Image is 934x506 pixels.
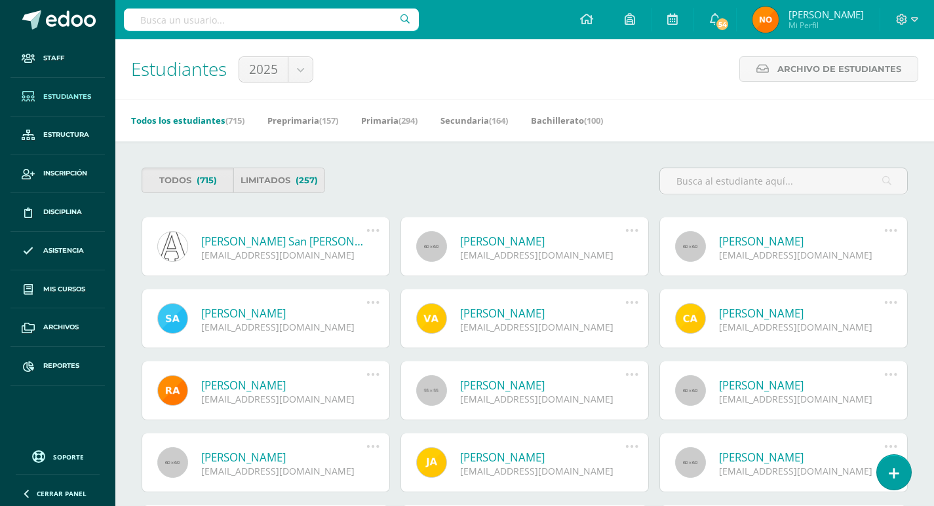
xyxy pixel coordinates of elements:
a: Archivos [10,308,105,347]
div: [EMAIL_ADDRESS][DOMAIN_NAME] [201,465,366,477]
input: Busca un usuario... [124,9,419,31]
span: (100) [584,115,603,126]
a: Estudiantes [10,78,105,117]
span: Mis cursos [43,284,85,295]
a: [PERSON_NAME] [719,378,884,393]
a: 2025 [239,57,313,82]
span: (294) [399,115,418,126]
span: (715) [225,115,244,126]
div: [EMAIL_ADDRESS][DOMAIN_NAME] [719,465,884,477]
div: [EMAIL_ADDRESS][DOMAIN_NAME] [460,321,625,333]
span: Asistencia [43,245,84,256]
a: Disciplina [10,193,105,232]
span: (164) [489,115,508,126]
a: Reportes [10,347,105,386]
div: [EMAIL_ADDRESS][DOMAIN_NAME] [460,249,625,261]
a: [PERSON_NAME] [460,306,625,321]
a: Limitados(257) [233,168,325,193]
a: Inscripción [10,154,105,193]
a: Asistencia [10,232,105,270]
span: Estudiantes [131,56,227,81]
span: 2025 [249,57,278,82]
a: [PERSON_NAME] [719,306,884,321]
a: [PERSON_NAME] [719,234,884,249]
span: Staff [43,53,64,63]
a: Preprimaria(157) [267,110,338,131]
a: Bachillerato(100) [531,110,603,131]
a: [PERSON_NAME] [201,306,366,321]
span: 54 [715,17,730,31]
a: [PERSON_NAME] [719,450,884,465]
span: Mi Perfil [788,20,864,31]
input: Busca al estudiante aquí... [660,168,907,194]
div: [EMAIL_ADDRESS][DOMAIN_NAME] [719,321,884,333]
a: [PERSON_NAME] [201,450,366,465]
div: [EMAIL_ADDRESS][DOMAIN_NAME] [201,393,366,405]
a: [PERSON_NAME] [201,378,366,393]
span: Disciplina [43,207,82,217]
span: (257) [296,168,318,192]
span: Archivo de Estudiantes [777,57,901,81]
a: [PERSON_NAME] [460,234,625,249]
span: Estructura [43,130,89,140]
div: [EMAIL_ADDRESS][DOMAIN_NAME] [460,465,625,477]
a: [PERSON_NAME] San [PERSON_NAME] [201,234,366,249]
a: Secundaria(164) [440,110,508,131]
img: 5ab026cfe20b66e6dbc847002bf25bcf.png [752,7,779,33]
a: Archivo de Estudiantes [739,56,918,82]
span: Archivos [43,322,79,333]
span: Estudiantes [43,92,91,102]
div: [EMAIL_ADDRESS][DOMAIN_NAME] [201,321,366,333]
span: (157) [319,115,338,126]
span: Soporte [53,452,84,461]
div: [EMAIL_ADDRESS][DOMAIN_NAME] [719,393,884,405]
span: (715) [197,168,217,192]
a: [PERSON_NAME] [460,378,625,393]
a: Todos los estudiantes(715) [131,110,244,131]
span: Inscripción [43,168,87,179]
a: Estructura [10,117,105,155]
a: Todos(715) [142,168,233,193]
span: [PERSON_NAME] [788,8,864,21]
a: Soporte [16,447,100,465]
a: Primaria(294) [361,110,418,131]
span: Cerrar panel [37,489,87,498]
div: [EMAIL_ADDRESS][DOMAIN_NAME] [201,249,366,261]
div: [EMAIL_ADDRESS][DOMAIN_NAME] [719,249,884,261]
span: Reportes [43,361,79,371]
a: Mis cursos [10,270,105,309]
div: [EMAIL_ADDRESS][DOMAIN_NAME] [460,393,625,405]
a: Staff [10,39,105,78]
a: [PERSON_NAME] [460,450,625,465]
